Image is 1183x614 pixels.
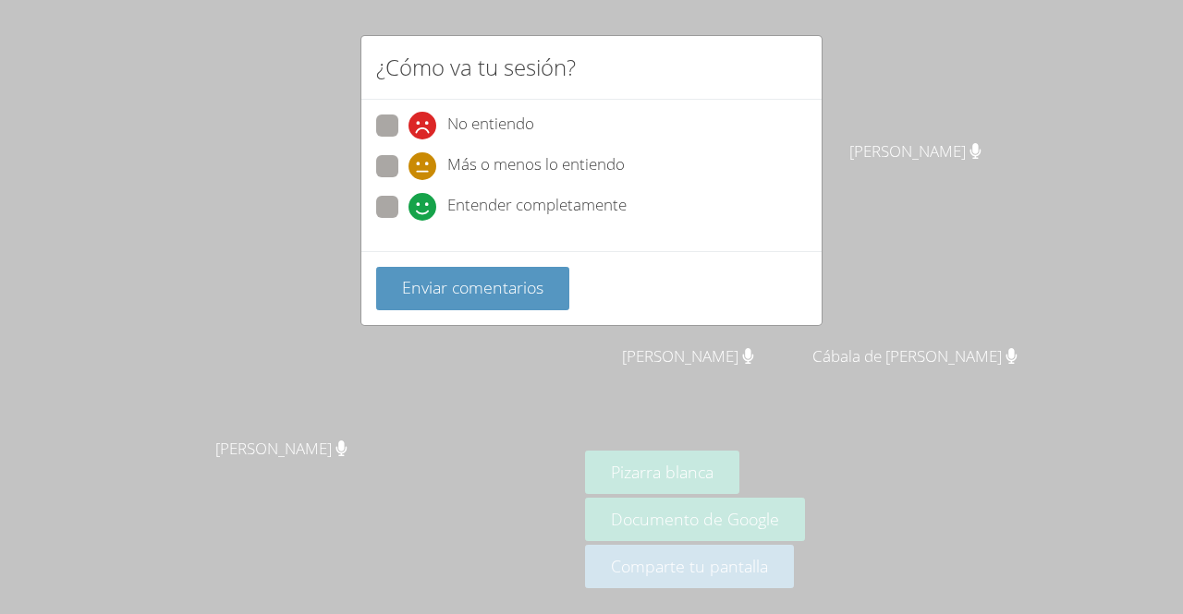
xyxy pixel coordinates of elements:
[376,52,576,82] font: ¿Cómo va tu sesión?
[402,276,543,298] font: Enviar comentarios
[447,113,534,134] font: No entiendo
[447,153,625,175] font: Más o menos lo entiendo
[447,194,627,215] font: Entender completamente
[376,267,569,310] button: Enviar comentarios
